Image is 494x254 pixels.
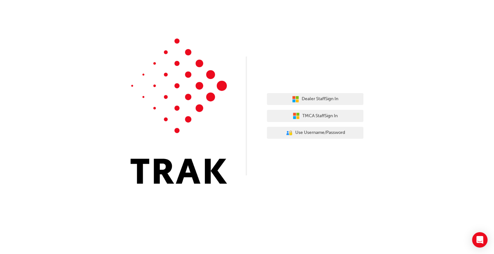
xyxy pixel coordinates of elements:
[302,112,338,120] span: TMCA Staff Sign In
[267,93,363,105] button: Dealer StaffSign In
[302,95,338,103] span: Dealer Staff Sign In
[295,129,345,136] span: Use Username/Password
[472,232,488,248] div: Open Intercom Messenger
[131,39,227,184] img: Trak
[267,110,363,122] button: TMCA StaffSign In
[267,127,363,139] button: Use Username/Password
